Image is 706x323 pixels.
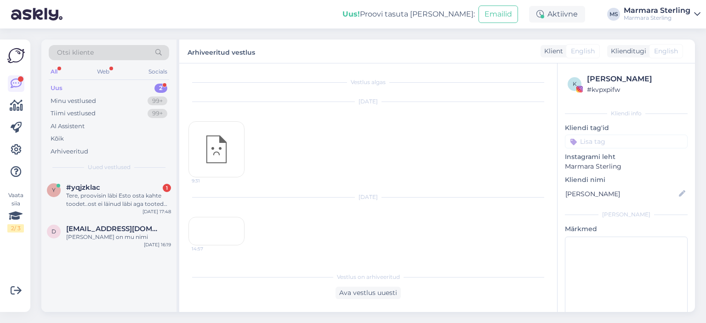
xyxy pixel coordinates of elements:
p: Kliendi tag'id [565,123,688,133]
div: Marmara Sterling [624,14,690,22]
input: Lisa nimi [565,189,677,199]
div: Aktiivne [529,6,585,23]
div: # kvpxpifw [587,85,685,95]
div: Uus [51,84,63,93]
div: Socials [147,66,169,78]
button: Emailid [478,6,518,23]
div: 2 / 3 [7,224,24,232]
b: Uus! [342,10,360,18]
span: English [654,46,678,56]
div: Vestlus algas [188,78,548,86]
span: dianaroostalu@gmail.com [66,225,162,233]
div: [PERSON_NAME] [587,74,685,85]
p: Kliendi nimi [565,175,688,185]
div: MS [607,8,620,21]
div: [PERSON_NAME] on mu nimi [66,233,171,241]
label: Arhiveeritud vestlus [188,45,255,57]
div: Klient [541,46,563,56]
div: Arhiveeritud [51,147,88,156]
div: Vaata siia [7,191,24,232]
div: Kliendi info [565,109,688,118]
div: Ava vestlus uuesti [336,287,401,299]
div: Tiimi vestlused [51,109,96,118]
span: Uued vestlused [88,163,131,171]
div: 2 [154,84,167,93]
div: [DATE] [188,193,548,201]
p: Marmara Sterling [565,162,688,171]
span: y [52,187,56,193]
div: Klienditugi [607,46,646,56]
span: 9:31 [192,177,226,184]
div: [PERSON_NAME] [565,210,688,219]
div: Web [95,66,111,78]
span: #yqjzklac [66,183,100,192]
div: Kõik [51,134,64,143]
input: Lisa tag [565,135,688,148]
div: [DATE] [188,97,548,106]
div: Proovi tasuta [PERSON_NAME]: [342,9,475,20]
div: [DATE] 16:19 [144,241,171,248]
div: Minu vestlused [51,96,96,106]
span: Otsi kliente [57,48,94,57]
div: Marmara Sterling [624,7,690,14]
div: 1 [163,184,171,192]
span: Vestlus on arhiveeritud [337,273,400,281]
div: 99+ [148,96,167,106]
span: d [51,228,56,235]
div: All [49,66,59,78]
span: English [571,46,595,56]
img: Askly Logo [7,47,25,64]
span: k [573,80,577,87]
div: Tere, proovisin läbi Esto osta kahte toodet..ost ei läinud läbi aga tooted näitab et on otsas. [66,192,171,208]
a: Marmara SterlingMarmara Sterling [624,7,700,22]
div: [DATE] 17:48 [142,208,171,215]
div: 99+ [148,109,167,118]
div: AI Assistent [51,122,85,131]
span: 14:57 [192,245,226,252]
p: Märkmed [565,224,688,234]
p: Instagrami leht [565,152,688,162]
